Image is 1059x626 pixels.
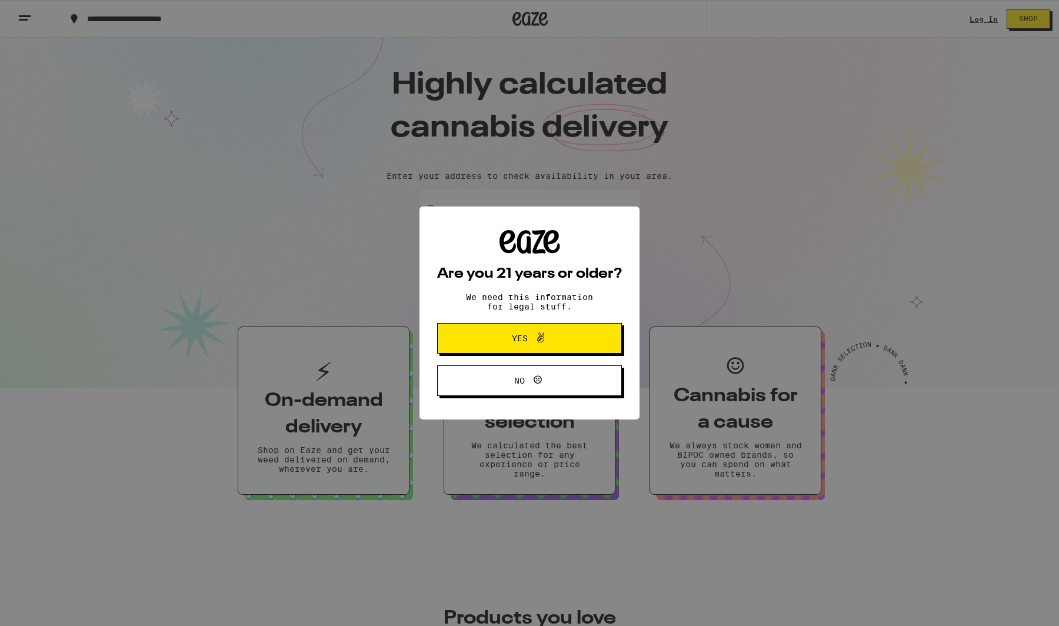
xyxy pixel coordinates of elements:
p: We need this information for legal stuff. [456,292,603,311]
span: No [514,377,525,385]
button: No [437,365,622,396]
span: Hi. Need any help? [7,8,85,18]
button: Yes [437,323,622,354]
span: Yes [512,334,528,342]
h2: Are you 21 years or older? [437,267,622,281]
